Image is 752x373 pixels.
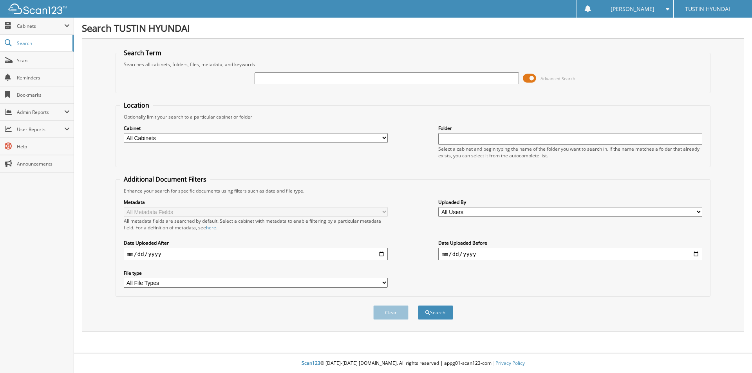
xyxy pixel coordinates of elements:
button: Clear [373,305,409,320]
div: © [DATE]-[DATE] [DOMAIN_NAME]. All rights reserved | appg01-scan123-com | [74,354,752,373]
a: here [206,224,216,231]
span: Cabinets [17,23,64,29]
span: Announcements [17,160,70,167]
span: User Reports [17,126,64,133]
div: All metadata fields are searched by default. Select a cabinet with metadata to enable filtering b... [124,218,388,231]
h1: Search TUSTIN HYUNDAI [82,22,744,34]
a: Privacy Policy [495,360,525,366]
span: Bookmarks [17,92,70,98]
legend: Additional Document Filters [120,175,210,184]
span: [PERSON_NAME] [611,7,654,11]
label: Uploaded By [438,199,702,205]
span: Search [17,40,69,47]
span: Help [17,143,70,150]
span: Scan [17,57,70,64]
span: Scan123 [302,360,320,366]
span: Admin Reports [17,109,64,115]
label: Folder [438,125,702,132]
span: Reminders [17,74,70,81]
div: Optionally limit your search to a particular cabinet or folder [120,114,707,120]
span: Advanced Search [540,76,575,81]
span: TUSTIN HYUNDAI [685,7,730,11]
input: start [124,248,388,260]
legend: Search Term [120,49,165,57]
legend: Location [120,101,153,110]
div: Enhance your search for specific documents using filters such as date and file type. [120,187,707,194]
label: Date Uploaded Before [438,240,702,246]
button: Search [418,305,453,320]
img: scan123-logo-white.svg [8,4,67,14]
div: Select a cabinet and begin typing the name of the folder you want to search in. If the name match... [438,146,702,159]
label: File type [124,270,388,276]
label: Date Uploaded After [124,240,388,246]
div: Searches all cabinets, folders, files, metadata, and keywords [120,61,707,68]
input: end [438,248,702,260]
label: Metadata [124,199,388,205]
label: Cabinet [124,125,388,132]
